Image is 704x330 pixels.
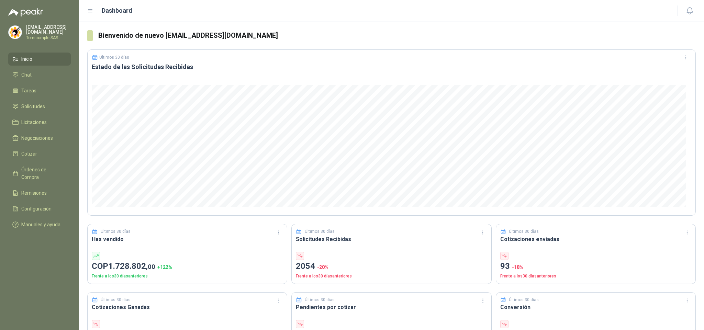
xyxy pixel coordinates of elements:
[317,264,328,270] span: -20 %
[108,261,155,271] span: 1.728.802
[512,264,523,270] span: -18 %
[157,264,172,270] span: + 122 %
[21,134,53,142] span: Negociaciones
[98,30,696,41] h3: Bienvenido de nuevo [EMAIL_ADDRESS][DOMAIN_NAME]
[92,235,283,243] h3: Has vendido
[21,103,45,110] span: Solicitudes
[26,25,71,34] p: [EMAIL_ADDRESS][DOMAIN_NAME]
[296,273,487,280] p: Frente a los 30 días anteriores
[8,202,71,215] a: Configuración
[21,189,47,197] span: Remisiones
[92,63,691,71] h3: Estado de las Solicitudes Recibidas
[21,71,32,79] span: Chat
[21,221,60,228] span: Manuales y ayuda
[8,68,71,81] a: Chat
[296,303,487,311] h3: Pendientes por cotizar
[8,116,71,129] a: Licitaciones
[92,303,283,311] h3: Cotizaciones Ganadas
[8,53,71,66] a: Inicio
[500,273,691,280] p: Frente a los 30 días anteriores
[8,132,71,145] a: Negociaciones
[21,166,64,181] span: Órdenes de Compra
[26,36,71,40] p: Tornicomple SAS
[500,260,691,273] p: 93
[296,260,487,273] p: 2054
[92,273,283,280] p: Frente a los 30 días anteriores
[8,84,71,97] a: Tareas
[296,235,487,243] h3: Solicitudes Recibidas
[102,6,132,15] h1: Dashboard
[305,297,335,303] p: Últimos 30 días
[8,218,71,231] a: Manuales y ayuda
[305,228,335,235] p: Últimos 30 días
[146,263,155,271] span: ,00
[8,163,71,184] a: Órdenes de Compra
[92,260,283,273] p: COP
[509,228,539,235] p: Últimos 30 días
[8,8,43,16] img: Logo peakr
[21,87,36,94] span: Tareas
[8,186,71,200] a: Remisiones
[101,297,131,303] p: Últimos 30 días
[21,55,32,63] span: Inicio
[99,55,129,60] p: Últimos 30 días
[8,147,71,160] a: Cotizar
[500,235,691,243] h3: Cotizaciones enviadas
[21,150,37,158] span: Cotizar
[9,26,22,39] img: Company Logo
[500,303,691,311] h3: Conversión
[101,228,131,235] p: Últimos 30 días
[21,205,52,213] span: Configuración
[21,118,47,126] span: Licitaciones
[509,297,539,303] p: Últimos 30 días
[8,100,71,113] a: Solicitudes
